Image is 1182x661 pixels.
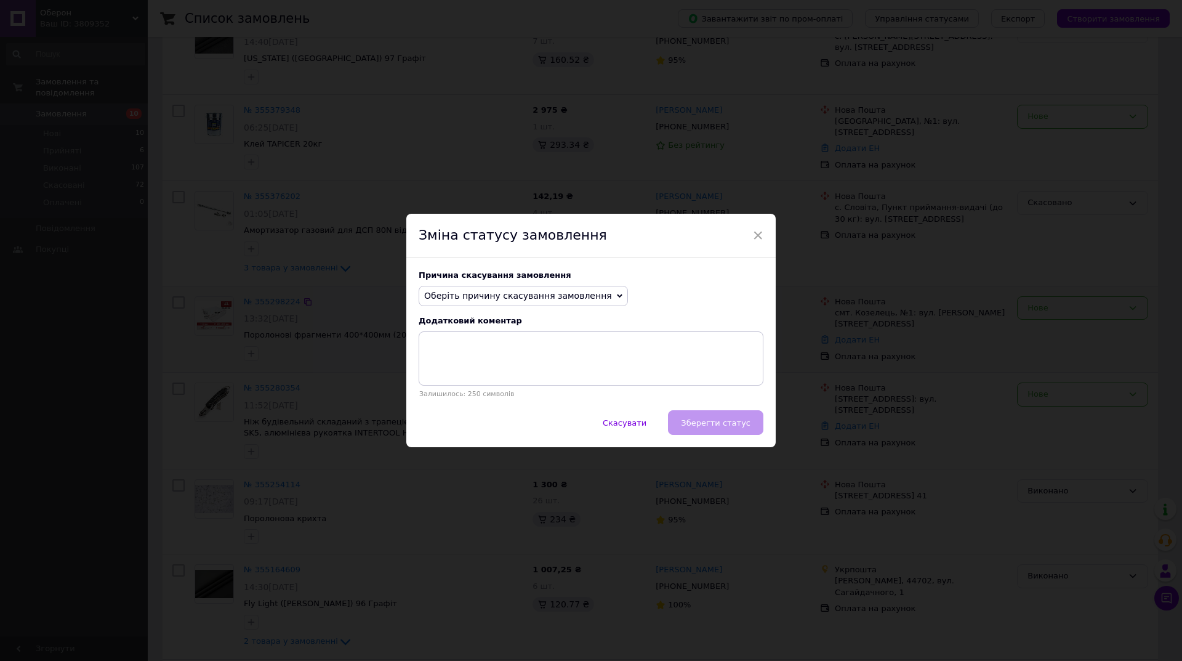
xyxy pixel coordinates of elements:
span: × [752,225,763,246]
div: Зміна статусу замовлення [406,214,776,258]
div: Додатковий коментар [419,316,763,325]
span: Оберіть причину скасування замовлення [424,291,612,301]
span: Скасувати [603,418,646,428]
div: Причина скасування замовлення [419,270,763,280]
button: Скасувати [590,410,659,435]
p: Залишилось: 250 символів [419,390,763,398]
